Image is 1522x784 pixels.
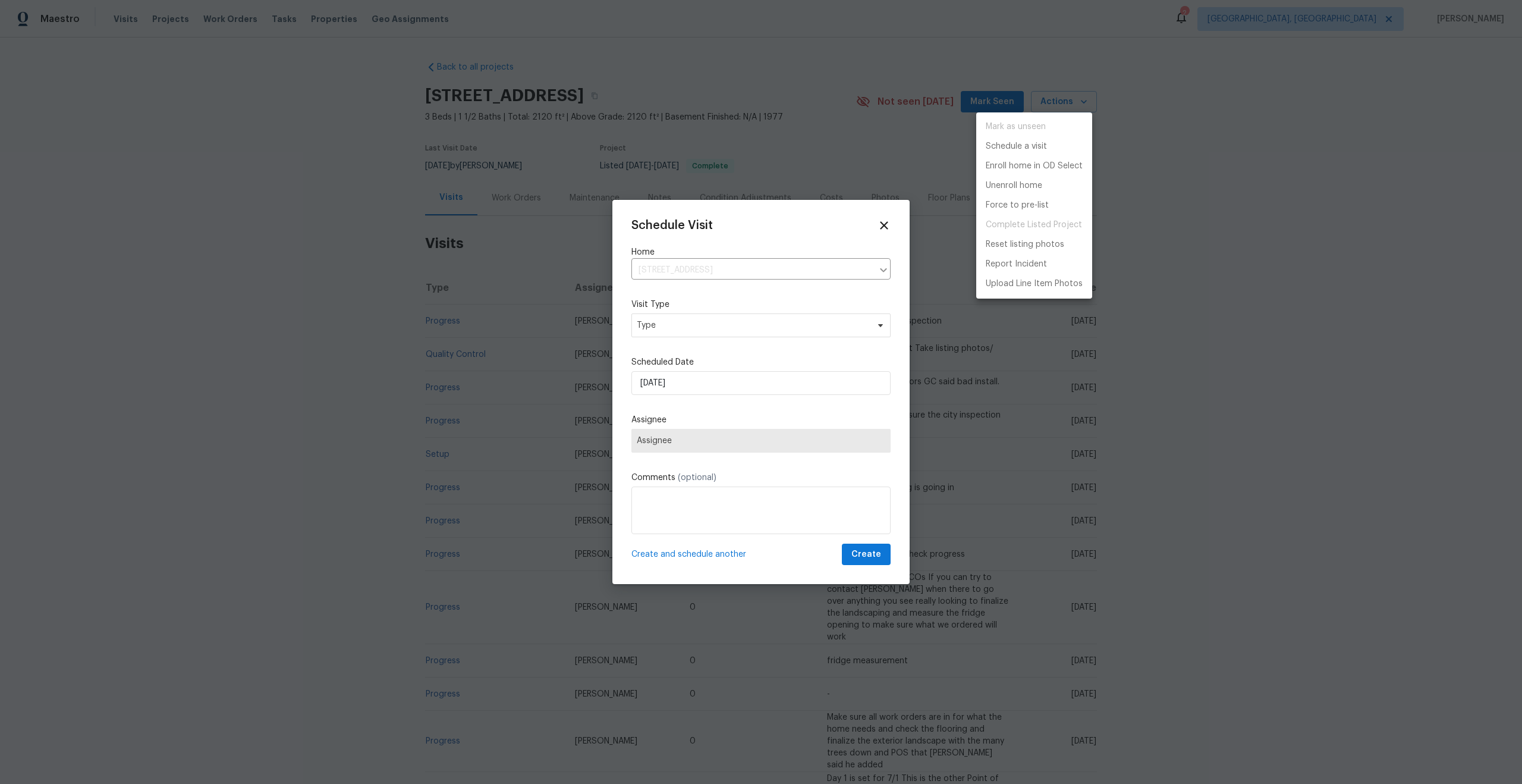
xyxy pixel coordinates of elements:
[986,239,1064,251] p: Reset listing photos
[986,258,1047,271] p: Report Incident
[986,160,1083,173] p: Enroll home in OD Select
[986,180,1042,192] p: Unenroll home
[976,215,1092,235] span: Project is already completed
[986,140,1047,153] p: Schedule a visit
[986,199,1049,212] p: Force to pre-list
[986,278,1083,290] p: Upload Line Item Photos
